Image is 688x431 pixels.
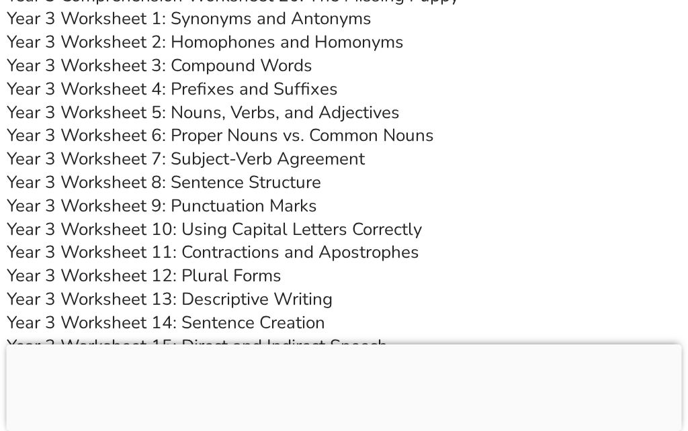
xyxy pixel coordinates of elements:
[7,194,317,218] a: Year 3 Worksheet 9: Punctuation Marks
[7,77,338,101] a: Year 3 Worksheet 4: Prefixes and Suffixes
[7,147,365,171] a: Year 3 Worksheet 7: Subject-Verb Agreement
[7,30,404,54] a: Year 3 Worksheet 2: Homophones and Homonyms
[7,101,400,124] a: Year 3 Worksheet 5: Nouns, Verbs, and Adjectives
[7,334,388,358] a: Year 3 Worksheet 15: Direct and Indirect Speech
[7,124,434,147] a: Year 3 Worksheet 6: Proper Nouns vs. Common Nouns
[7,54,312,77] a: Year 3 Worksheet 3: Compound Words
[7,264,282,287] a: Year 3 Worksheet 12: Plural Forms
[7,287,333,311] a: Year 3 Worksheet 13: Descriptive Writing
[7,311,325,334] a: Year 3 Worksheet 14: Sentence Creation
[7,344,682,428] iframe: Advertisement
[7,218,422,241] a: Year 3 Worksheet 10: Using Capital Letters Correctly
[458,279,688,431] iframe: Chat Widget
[7,7,372,30] a: Year 3 Worksheet 1: Synonyms and Antonyms
[7,240,419,264] a: Year 3 Worksheet 11: Contractions and Apostrophes
[7,171,321,194] a: Year 3 Worksheet 8: Sentence Structure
